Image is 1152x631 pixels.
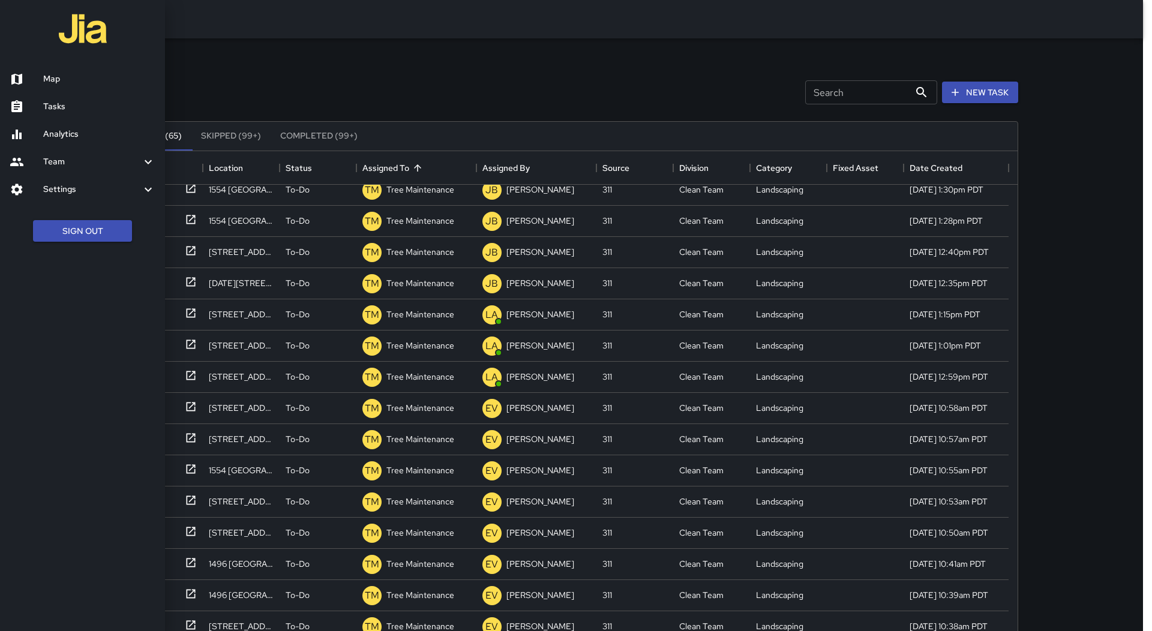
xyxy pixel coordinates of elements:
h6: Map [43,73,155,86]
h6: Analytics [43,128,155,141]
img: jia-logo [59,5,107,53]
button: Sign Out [33,220,132,242]
h6: Settings [43,183,141,196]
h6: Team [43,155,141,169]
h6: Tasks [43,100,155,113]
